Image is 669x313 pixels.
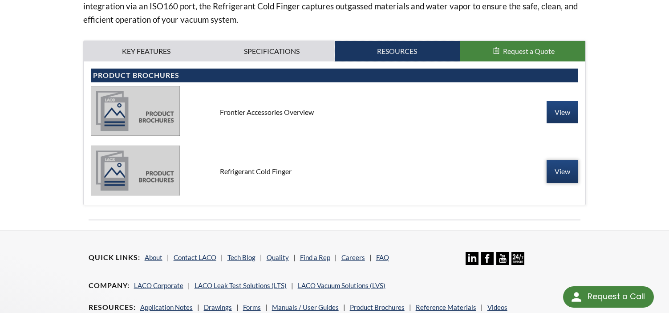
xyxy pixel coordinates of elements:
h4: Quick Links [89,253,140,262]
span: Request a Quote [503,47,555,55]
a: Manuals / User Guides [272,303,339,311]
a: About [145,253,162,261]
button: Request a Quote [460,41,585,61]
a: View [547,101,578,123]
a: Resources [335,41,460,61]
h4: Company [89,281,130,290]
a: Application Notes [140,303,193,311]
h4: Product Brochures [93,71,576,80]
a: LACO Corporate [134,281,183,289]
div: Request a Call [588,286,645,307]
a: Find a Rep [300,253,330,261]
img: product_brochures-81b49242bb8394b31c113ade466a77c846893fb1009a796a1a03a1a1c57cbc37.jpg [91,146,180,195]
a: 24/7 Support [511,258,524,266]
div: Frontier Accessories Overview [213,107,457,117]
a: Quality [267,253,289,261]
img: 24/7 Support Icon [511,252,524,265]
div: Refrigerant Cold Finger [213,167,457,176]
a: Reference Materials [416,303,476,311]
a: LACO Leak Test Solutions (LTS) [195,281,287,289]
a: Forms [243,303,261,311]
img: round button [569,290,584,304]
a: View [547,160,578,183]
a: Drawings [204,303,232,311]
a: Key Features [84,41,209,61]
a: LACO Vacuum Solutions (LVS) [298,281,385,289]
a: FAQ [376,253,389,261]
a: Videos [487,303,507,311]
a: Careers [341,253,365,261]
a: Contact LACO [174,253,216,261]
img: product_brochures-81b49242bb8394b31c113ade466a77c846893fb1009a796a1a03a1a1c57cbc37.jpg [91,86,180,136]
a: Product Brochures [350,303,405,311]
div: Request a Call [563,286,654,308]
a: Tech Blog [227,253,255,261]
a: Specifications [209,41,335,61]
h4: Resources [89,303,136,312]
